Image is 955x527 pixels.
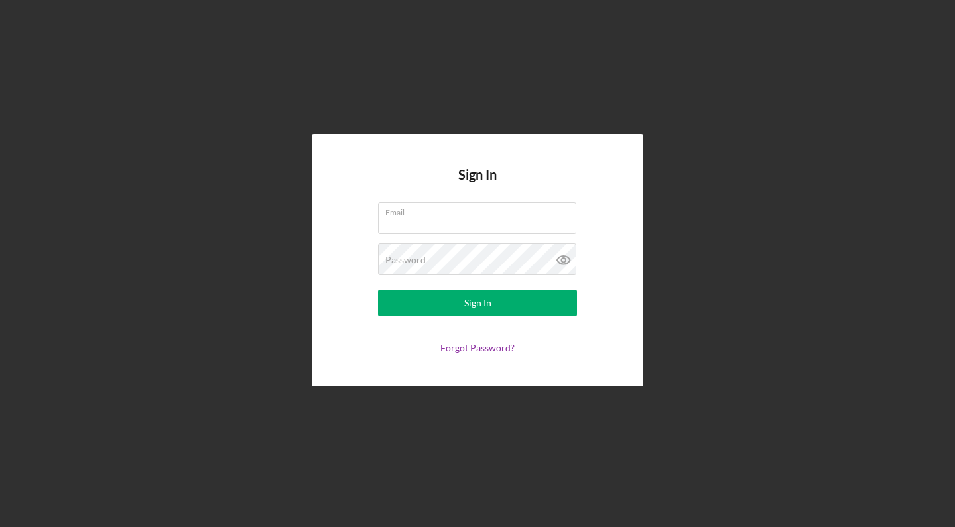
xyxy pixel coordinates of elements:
label: Email [385,203,576,217]
div: Sign In [464,290,491,316]
button: Sign In [378,290,577,316]
a: Forgot Password? [440,342,515,353]
h4: Sign In [458,167,497,202]
label: Password [385,255,426,265]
